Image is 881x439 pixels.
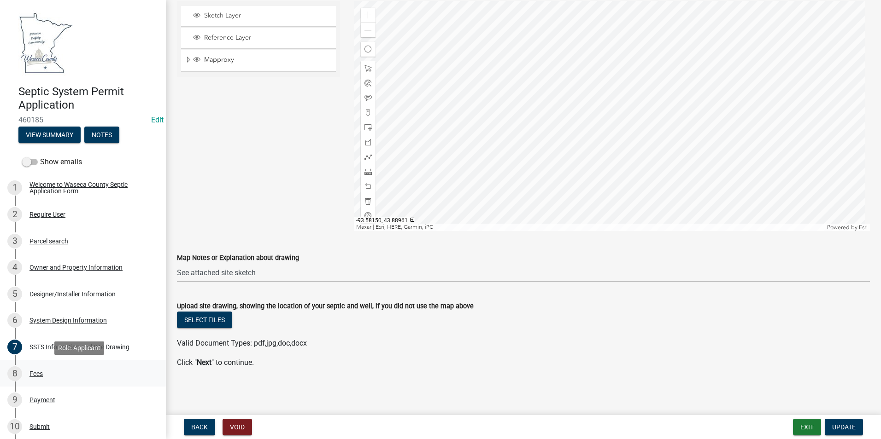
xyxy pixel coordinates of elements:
div: Powered by [825,224,870,231]
span: Update [832,423,856,431]
div: System Design Information [29,317,107,323]
label: Map Notes or Explanation about drawing [177,255,299,261]
span: Valid Document Types: pdf,jpg,doc,docx [177,339,307,347]
div: 2 [7,207,22,222]
ul: Layer List [180,4,337,74]
wm-modal-confirm: Notes [84,132,119,139]
div: 3 [7,234,22,248]
div: Require User [29,211,65,218]
span: Expand [185,56,192,65]
a: Edit [151,116,164,124]
wm-modal-confirm: Edit Application Number [151,116,164,124]
h4: Septic System Permit Application [18,85,159,112]
div: Zoom in [361,8,376,23]
div: 5 [7,287,22,301]
button: Void [223,419,252,435]
div: Reference Layer [192,34,333,43]
label: Show emails [22,156,82,168]
img: Waseca County, Minnesota [18,10,73,75]
div: 9 [7,393,22,407]
div: SSTS Information and Site Drawing [29,344,129,350]
div: Designer/Installer Information [29,291,116,297]
div: 10 [7,419,22,434]
div: 7 [7,340,22,354]
div: Welcome to Waseca County Septic Application Form [29,181,151,194]
div: Owner and Property Information [29,264,123,271]
div: Payment [29,397,55,403]
div: Mapproxy [192,56,333,65]
span: 460185 [18,116,147,124]
li: Reference Layer [181,28,336,49]
div: 4 [7,260,22,275]
button: Back [184,419,215,435]
div: Role: Applicant [54,341,104,355]
div: Submit [29,423,50,430]
div: 6 [7,313,22,328]
div: Fees [29,370,43,377]
div: Maxar | Esri, HERE, Garmin, iPC [354,224,825,231]
button: View Summary [18,127,81,143]
div: Find my location [361,42,376,57]
p: Click " " to continue. [177,357,870,368]
div: Parcel search [29,238,68,244]
wm-modal-confirm: Summary [18,132,81,139]
button: Notes [84,127,119,143]
span: Reference Layer [202,34,333,42]
div: 8 [7,366,22,381]
strong: Next [197,358,211,367]
div: Zoom out [361,23,376,37]
div: Sketch Layer [192,12,333,21]
li: Sketch Layer [181,6,336,27]
span: Sketch Layer [202,12,333,20]
button: Exit [793,419,821,435]
span: Back [191,423,208,431]
label: Upload site drawing, showing the location of your septic and well, if you did not use the map above [177,303,474,310]
span: Mapproxy [202,56,333,64]
a: Esri [859,224,868,231]
button: Update [825,419,863,435]
button: Select files [177,312,232,328]
li: Mapproxy [181,50,336,71]
div: 1 [7,180,22,195]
